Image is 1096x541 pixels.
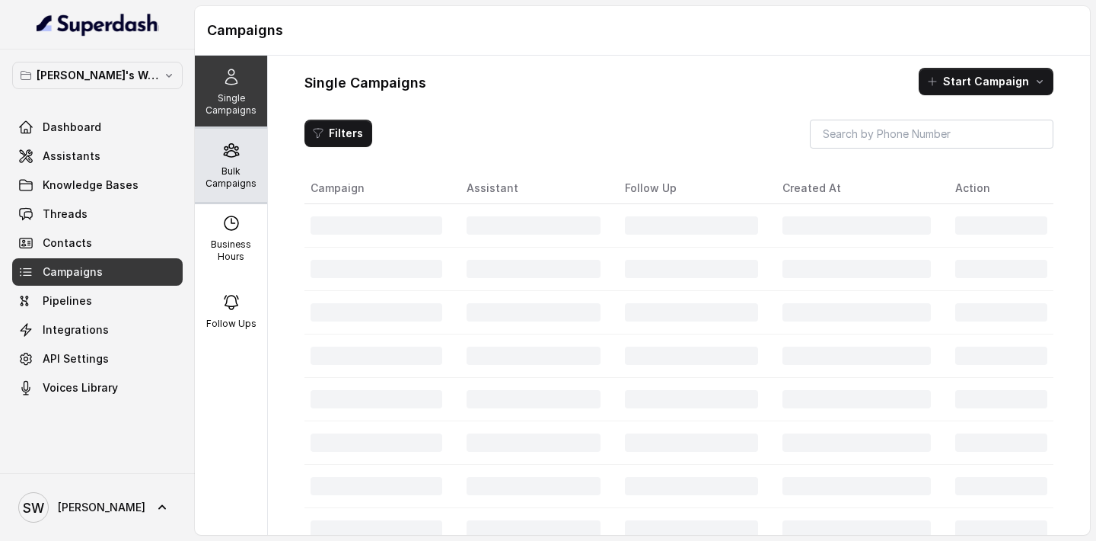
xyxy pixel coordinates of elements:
span: Dashboard [43,120,101,135]
input: Search by Phone Number [810,120,1053,149]
a: Integrations [12,316,183,344]
button: [PERSON_NAME]'s Workspace [12,62,183,89]
p: [PERSON_NAME]'s Workspace [37,66,158,85]
button: Start Campaign [919,68,1053,95]
p: Single Campaigns [201,92,261,117]
span: Pipelines [43,293,92,309]
a: Assistants [12,142,183,170]
span: API Settings [43,351,109,367]
a: Threads [12,200,183,228]
a: Voices Library [12,374,183,402]
a: Knowledge Bases [12,171,183,199]
h1: Single Campaigns [304,71,426,95]
span: [PERSON_NAME] [58,500,145,515]
th: Campaign [304,173,454,204]
text: SW [23,500,44,516]
p: Business Hours [201,238,261,263]
p: Bulk Campaigns [201,165,261,190]
th: Created At [770,173,942,204]
span: Integrations [43,322,109,338]
button: Filters [304,120,372,147]
th: Assistant [454,173,613,204]
th: Action [943,173,1053,204]
span: Voices Library [43,380,118,395]
a: API Settings [12,345,183,373]
span: Contacts [43,235,92,251]
h1: Campaigns [207,18,1078,43]
a: Dashboard [12,114,183,141]
a: [PERSON_NAME] [12,486,183,529]
a: Contacts [12,229,183,257]
img: light.svg [37,12,159,37]
th: Follow Up [613,173,771,204]
span: Threads [43,206,88,222]
a: Campaigns [12,258,183,286]
span: Knowledge Bases [43,178,139,193]
span: Assistants [43,149,100,164]
span: Campaigns [43,264,103,280]
p: Follow Ups [206,318,256,330]
a: Pipelines [12,287,183,315]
